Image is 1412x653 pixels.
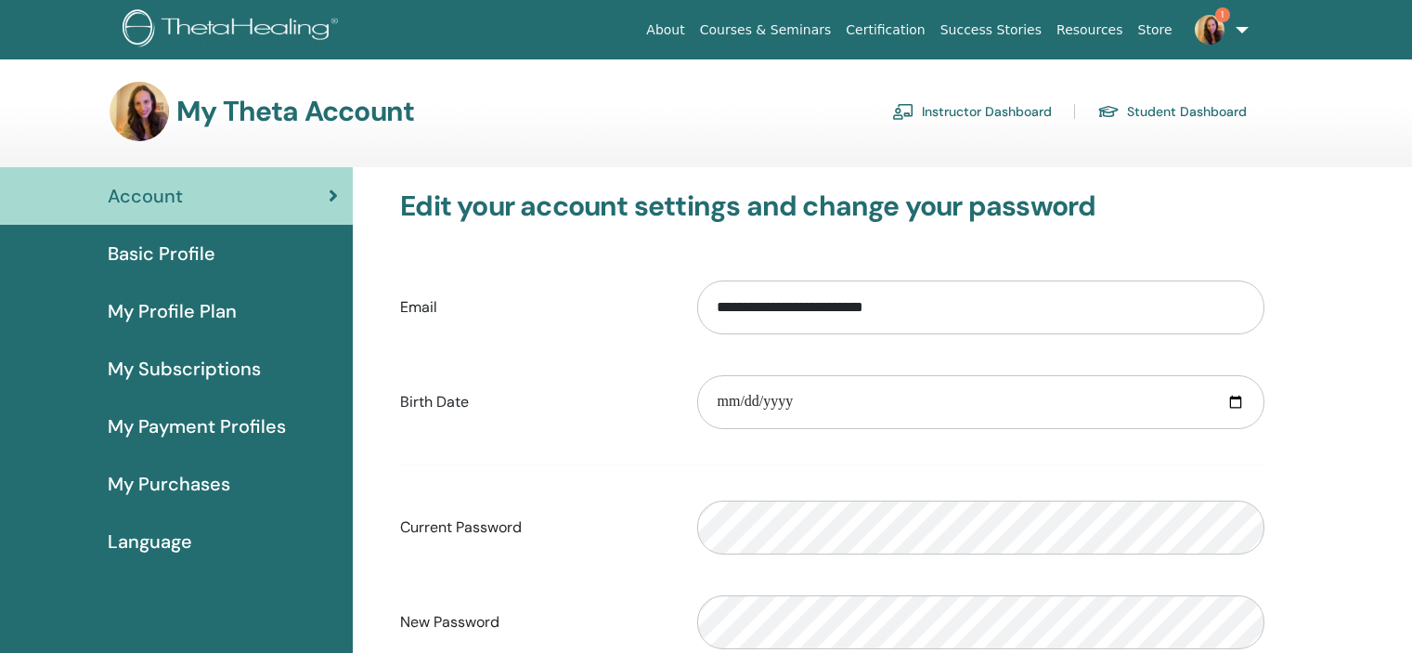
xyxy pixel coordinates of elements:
img: logo.png [123,9,344,51]
img: graduation-cap.svg [1097,104,1120,120]
a: Student Dashboard [1097,97,1247,126]
img: default.jpg [110,82,169,141]
span: My Profile Plan [108,297,237,325]
img: default.jpg [1195,15,1224,45]
span: Basic Profile [108,240,215,268]
a: Resources [1049,13,1131,47]
a: Certification [838,13,932,47]
a: Success Stories [933,13,1049,47]
a: Courses & Seminars [693,13,839,47]
span: 1 [1215,7,1230,22]
span: My Purchases [108,470,230,498]
span: My Payment Profiles [108,412,286,440]
h3: My Theta Account [176,95,414,128]
span: Language [108,528,192,555]
label: Email [386,290,683,325]
h3: Edit your account settings and change your password [400,189,1264,223]
img: chalkboard-teacher.svg [892,103,914,120]
a: Store [1131,13,1180,47]
a: About [639,13,692,47]
label: Current Password [386,510,683,545]
label: New Password [386,605,683,640]
a: Instructor Dashboard [892,97,1052,126]
label: Birth Date [386,385,683,420]
span: My Subscriptions [108,355,261,383]
span: Account [108,182,183,210]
